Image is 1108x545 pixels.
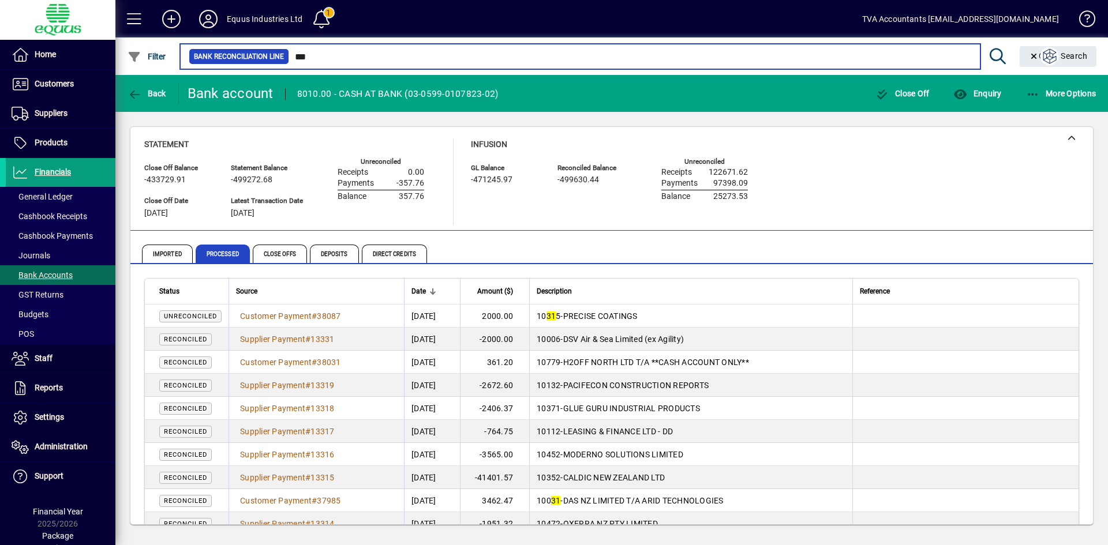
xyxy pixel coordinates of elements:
[227,10,303,28] div: Equus Industries Ltd
[164,474,207,482] span: Reconciled
[563,334,684,344] span: DSV Air & Sea Limited (ex Agility)
[560,358,563,367] span: -
[153,9,190,29] button: Add
[411,285,453,298] div: Date
[560,334,563,344] span: -
[310,427,334,436] span: 13317
[305,519,310,528] span: #
[563,427,673,436] span: LEASING & FINANCE LTD - DD
[35,354,53,363] span: Staff
[164,336,207,343] span: Reconciled
[408,168,424,177] span: 0.00
[709,168,748,177] span: 122671.62
[310,404,334,413] span: 13318
[312,358,317,367] span: #
[537,519,560,528] span: 10472
[6,40,115,69] a: Home
[305,450,310,459] span: #
[310,519,334,528] span: 13314
[6,285,115,305] a: GST Returns
[404,466,460,489] td: [DATE]
[560,519,563,528] span: -
[537,381,560,390] span: 10132
[551,496,561,505] em: 31
[188,84,274,103] div: Bank account
[142,245,193,263] span: Imported
[144,175,186,185] span: -433729.91
[460,466,529,489] td: -41401.57
[1070,2,1094,40] a: Knowledge Base
[537,334,560,344] span: 10006
[460,443,529,466] td: -3565.00
[1023,83,1099,104] button: More Options
[236,471,339,484] a: Supplier Payment#13315
[12,329,34,339] span: POS
[231,175,272,185] span: -499272.68
[6,206,115,226] a: Cashbook Receipts
[563,473,665,482] span: CALDIC NEW ZEALAND LTD
[404,397,460,420] td: [DATE]
[236,402,339,415] a: Supplier Payment#13318
[471,175,512,185] span: -471245.97
[310,450,334,459] span: 13316
[35,79,74,88] span: Customers
[164,428,207,435] span: Reconciled
[35,108,68,118] span: Suppliers
[537,285,572,298] span: Description
[317,311,340,321] span: 38087
[236,448,339,461] a: Supplier Payment#13316
[240,450,305,459] span: Supplier Payment
[537,404,560,413] span: 10371
[240,473,305,482] span: Supplier Payment
[12,192,73,201] span: General Ledger
[236,310,345,322] a: Customer Payment#38087
[305,473,310,482] span: #
[860,285,890,298] span: Reference
[6,70,115,99] a: Customers
[144,197,214,205] span: Close Off Date
[297,85,499,103] div: 8010.00 - CASH AT BANK (03-0599-0107823-02)
[563,404,700,413] span: GLUE GURU INDUSTRIAL PRODUCTS
[404,512,460,535] td: [DATE]
[460,305,529,328] td: 2000.00
[661,192,690,201] span: Balance
[236,285,397,298] div: Source
[557,175,599,185] span: -499630.44
[477,285,513,298] span: Amount ($)
[460,351,529,374] td: 361.20
[35,412,64,422] span: Settings
[12,212,87,221] span: Cashbook Receipts
[159,285,179,298] span: Status
[35,383,63,392] span: Reports
[560,381,563,390] span: -
[236,333,339,345] a: Supplier Payment#13331
[875,89,930,98] span: Close Off
[460,512,529,535] td: -1951.32
[537,496,560,505] span: 100
[411,285,426,298] span: Date
[6,129,115,157] a: Products
[240,311,312,321] span: Customer Payment
[404,489,460,512] td: [DATE]
[125,83,169,104] button: Back
[317,496,340,505] span: 37985
[684,158,725,166] label: Unreconciled
[713,179,748,188] span: 97398.09
[12,251,50,260] span: Journals
[310,381,334,390] span: 13319
[1026,89,1096,98] span: More Options
[164,313,217,320] span: Unreconciled
[305,427,310,436] span: #
[12,231,93,240] span: Cashbook Payments
[196,245,250,263] span: Processed
[164,451,207,458] span: Reconciled
[164,359,207,366] span: Reconciled
[404,351,460,374] td: [DATE]
[305,404,310,413] span: #
[950,83,1004,104] button: Enquiry
[563,311,638,321] span: PRECISE COATINGS
[164,497,207,505] span: Reconciled
[240,404,305,413] span: Supplier Payment
[312,496,317,505] span: #
[1020,46,1097,67] button: Clear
